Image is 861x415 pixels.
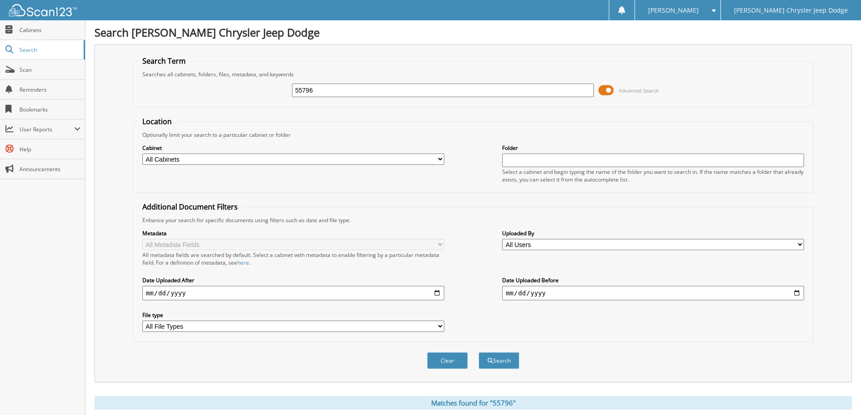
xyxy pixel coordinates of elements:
[502,286,804,300] input: end
[19,165,80,173] span: Announcements
[94,25,852,40] h1: Search [PERSON_NAME] Chrysler Jeep Dodge
[138,131,809,139] div: Optionally limit your search to a particular cabinet or folder
[502,144,804,152] label: Folder
[138,216,809,224] div: Enhance your search for specific documents using filters such as date and file type.
[138,117,176,126] legend: Location
[142,286,444,300] input: start
[19,26,80,34] span: Cabinets
[237,259,249,266] a: here
[19,66,80,74] span: Scan
[142,144,444,152] label: Cabinet
[9,4,77,16] img: scan123-logo-white.svg
[502,276,804,284] label: Date Uploaded Before
[138,202,242,212] legend: Additional Document Filters
[19,106,80,113] span: Bookmarks
[138,56,190,66] legend: Search Term
[502,229,804,237] label: Uploaded By
[619,87,659,94] span: Advanced Search
[19,46,79,54] span: Search
[138,70,809,78] div: Searches all cabinets, folders, files, metadata, and keywords
[734,8,848,13] span: [PERSON_NAME] Chrysler Jeep Dodge
[142,276,444,284] label: Date Uploaded After
[502,168,804,183] div: Select a cabinet and begin typing the name of the folder you want to search in. If the name match...
[94,396,852,410] div: Matches found for "55796"
[19,145,80,153] span: Help
[19,86,80,93] span: Reminders
[19,126,74,133] span: User Reports
[479,352,519,369] button: Search
[142,251,444,266] div: All metadata fields are searched by default. Select a cabinet with metadata to enable filtering b...
[142,311,444,319] label: File type
[648,8,699,13] span: [PERSON_NAME]
[427,352,468,369] button: Clear
[142,229,444,237] label: Metadata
